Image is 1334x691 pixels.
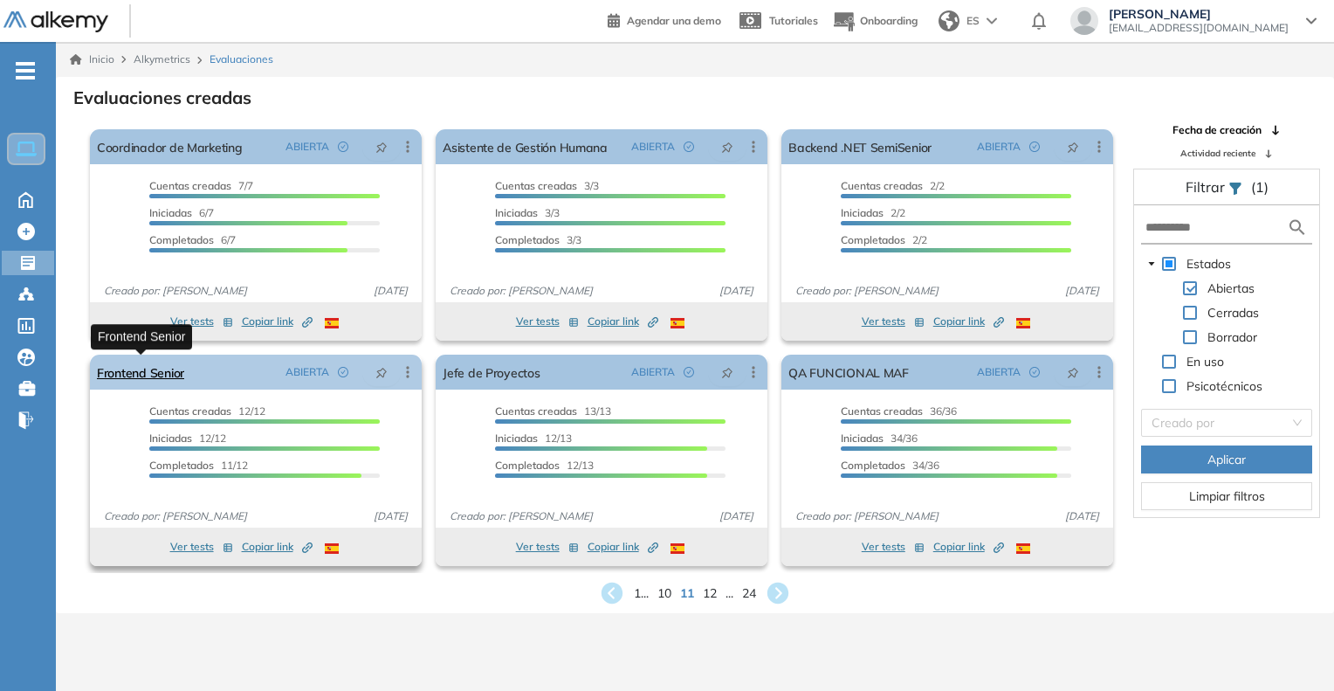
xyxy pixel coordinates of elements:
span: check-circle [338,367,348,377]
span: Actividad reciente [1180,147,1255,160]
span: ABIERTA [977,364,1021,380]
span: 7/7 [149,179,253,192]
span: Iniciadas [495,206,538,219]
button: Copiar link [588,311,658,332]
span: [DATE] [367,283,415,299]
span: check-circle [1029,367,1040,377]
span: Limpiar filtros [1189,487,1265,506]
span: Estados [1186,256,1231,272]
a: Jefe de Proyectos [443,355,540,390]
span: ABIERTA [631,139,675,155]
i: - [16,69,35,73]
img: Logo [3,11,108,33]
span: Copiar link [933,539,1004,555]
span: Evaluaciones [210,52,273,67]
button: pushpin [708,358,746,386]
span: Iniciadas [841,432,884,445]
span: 13/13 [495,404,611,418]
span: Completados [495,233,560,246]
span: 2/2 [841,179,945,192]
a: Asistente de Gestión Humana [443,129,608,164]
span: Onboarding [860,14,918,27]
span: [DATE] [1058,283,1106,299]
span: 1 ... [634,584,649,603]
span: Cerradas [1207,305,1259,321]
span: Copiar link [242,314,313,329]
span: Cuentas creadas [841,179,923,192]
button: Ver tests [862,311,925,332]
span: Creado por: [PERSON_NAME] [443,283,600,299]
span: pushpin [375,140,388,154]
span: Iniciadas [149,432,192,445]
img: ESP [670,543,684,554]
span: Cuentas creadas [841,404,923,418]
span: ... [725,584,733,603]
span: Cerradas [1204,302,1262,323]
span: check-circle [1029,142,1040,152]
a: Agendar una demo [608,9,721,30]
span: Completados [495,459,560,472]
span: Tutoriales [769,14,818,27]
span: 24 [742,584,756,603]
span: Copiar link [933,314,1004,329]
span: 6/7 [149,206,214,219]
span: Copiar link [588,539,658,555]
span: (1) [1251,176,1269,197]
span: Iniciadas [495,432,538,445]
span: 12/13 [495,432,572,445]
button: Ver tests [170,536,233,557]
img: search icon [1287,217,1308,238]
span: Creado por: [PERSON_NAME] [97,508,254,524]
span: [DATE] [712,508,760,524]
img: ESP [325,318,339,328]
span: pushpin [721,140,733,154]
span: Copiar link [242,539,313,555]
span: 34/36 [841,432,918,445]
span: Abiertas [1204,278,1258,299]
span: Borrador [1204,327,1261,348]
span: Cuentas creadas [149,404,231,418]
button: Copiar link [242,536,313,557]
a: Frontend Senior [97,355,184,390]
span: pushpin [721,365,733,379]
span: Completados [149,459,214,472]
span: 10 [657,584,671,603]
img: ESP [325,543,339,554]
button: Ver tests [170,311,233,332]
span: 3/3 [495,233,581,246]
img: ESP [1016,318,1030,328]
span: ABIERTA [285,364,329,380]
a: Coordinador de Marketing [97,129,243,164]
span: pushpin [1067,140,1079,154]
span: En uso [1186,354,1224,370]
span: [DATE] [367,508,415,524]
button: pushpin [1054,358,1092,386]
span: caret-down [1147,259,1156,268]
span: Fecha de creación [1172,122,1262,138]
span: pushpin [1067,365,1079,379]
span: 34/36 [841,459,939,472]
button: Onboarding [832,3,918,40]
a: Backend .NET SemiSenior [788,129,932,164]
img: world [939,10,959,31]
span: 12/12 [149,432,226,445]
span: check-circle [338,142,348,152]
span: pushpin [375,365,388,379]
button: pushpin [708,133,746,161]
span: Aplicar [1207,450,1246,469]
span: check-circle [684,142,694,152]
span: ABIERTA [977,139,1021,155]
span: Psicotécnicos [1183,376,1266,397]
a: Inicio [70,52,114,67]
span: Completados [149,233,214,246]
button: Copiar link [588,536,658,557]
img: ESP [670,318,684,328]
span: Agendar una demo [627,14,721,27]
button: pushpin [362,358,401,386]
span: Cuentas creadas [149,179,231,192]
span: Borrador [1207,329,1257,345]
span: [PERSON_NAME] [1109,7,1289,21]
button: Limpiar filtros [1141,482,1312,510]
span: [EMAIL_ADDRESS][DOMAIN_NAME] [1109,21,1289,35]
span: Abiertas [1207,280,1255,296]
